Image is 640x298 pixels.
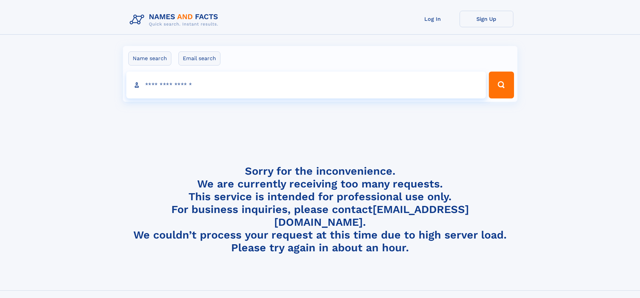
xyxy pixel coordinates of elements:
[489,72,514,98] button: Search Button
[126,72,486,98] input: search input
[460,11,513,27] a: Sign Up
[128,51,171,66] label: Name search
[178,51,220,66] label: Email search
[127,11,224,29] img: Logo Names and Facts
[127,165,513,254] h4: Sorry for the inconvenience. We are currently receiving too many requests. This service is intend...
[274,203,469,228] a: [EMAIL_ADDRESS][DOMAIN_NAME]
[406,11,460,27] a: Log In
